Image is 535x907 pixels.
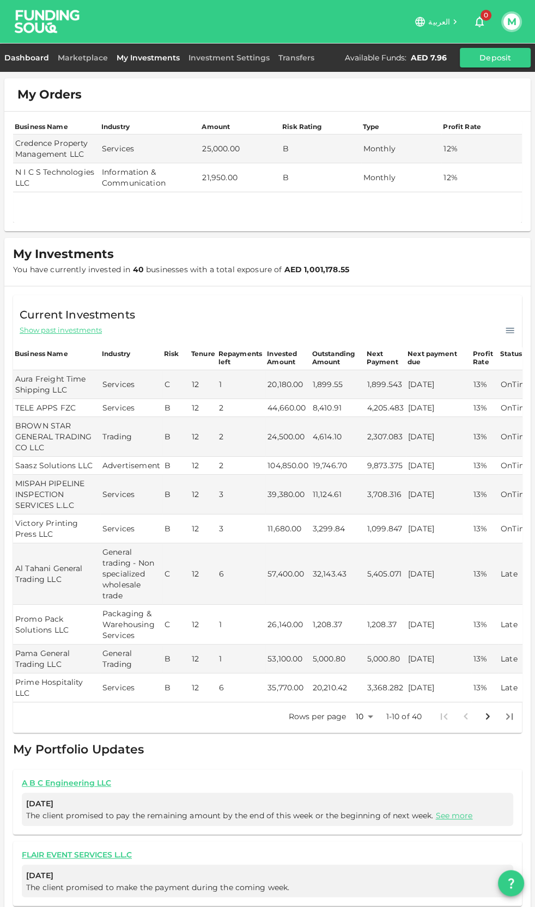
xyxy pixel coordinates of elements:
[274,53,319,63] a: Transfers
[435,811,472,820] a: See more
[265,543,311,605] td: 57,400.00
[15,350,68,358] div: Business Name
[365,399,406,417] td: 4,205.483
[311,457,365,475] td: 19,746.70
[100,543,162,605] td: General trading - Non specialized wholesale trade
[190,475,217,514] td: 12
[100,134,200,163] td: Services
[284,265,349,274] strong: AED 1,001,178.55
[469,11,490,33] button: 0
[498,870,524,896] button: question
[100,417,162,457] td: Trading
[441,163,522,192] td: 12%
[112,53,184,63] a: My Investments
[133,265,144,274] strong: 40
[361,134,442,163] td: Monthly
[471,457,498,475] td: 13%
[217,514,265,543] td: 3
[13,370,100,399] td: Aura Freight Time Shipping LLC
[311,514,365,543] td: 3,299.84
[162,370,190,399] td: C
[289,711,346,722] p: Rows per page
[100,673,162,702] td: Services
[365,673,406,702] td: 3,368.282
[498,399,534,417] td: OnTime
[217,399,265,417] td: 2
[281,134,361,163] td: B
[13,417,100,457] td: BROWN STAR GENERAL TRADING CO LLC
[162,399,190,417] td: B
[53,53,112,63] a: Marketplace
[312,350,363,366] div: Outstanding Amount
[13,457,100,475] td: Saasz Solutions LLC
[265,417,311,457] td: 24,500.00
[365,370,406,399] td: 1,899.543
[498,706,520,727] button: Go to last page
[191,350,215,358] div: Tenure
[190,370,217,399] td: 12
[406,514,471,543] td: [DATE]
[190,399,217,417] td: 12
[498,605,534,645] td: Late
[428,17,450,27] span: العربية
[406,645,471,673] td: [DATE]
[406,370,471,399] td: [DATE]
[365,543,406,605] td: 5,405.071
[265,605,311,645] td: 26,140.00
[190,543,217,605] td: 12
[162,605,190,645] td: C
[365,417,406,457] td: 2,307.083
[498,673,534,702] td: Late
[311,605,365,645] td: 1,208.37
[406,475,471,514] td: [DATE]
[481,10,491,21] span: 0
[217,417,265,457] td: 2
[13,605,100,645] td: Promo Pack Solutions LLC
[190,605,217,645] td: 12
[477,706,498,727] button: Go to next page
[100,457,162,475] td: Advertisement
[471,605,498,645] td: 13%
[100,605,162,645] td: Packaging & Warehousing Services
[22,778,513,788] a: A B C Engineering LLC
[22,850,513,860] a: FLAIR EVENT SERVICES L.L.C
[471,645,498,673] td: 13%
[13,163,100,192] td: N I C S Technologies LLC
[471,370,498,399] td: 13%
[101,122,130,131] div: Industry
[473,350,497,366] div: Profit Rate
[311,475,365,514] td: 11,124.61
[217,457,265,475] td: 2
[200,163,281,192] td: 21,950.00
[500,350,522,358] div: Status
[13,514,100,543] td: Victory Printing Press LLC
[190,645,217,673] td: 12
[503,14,520,30] button: M
[265,673,311,702] td: 35,770.00
[200,134,281,163] td: 25,000.00
[498,457,534,475] td: OnTime
[190,514,217,543] td: 12
[460,48,531,68] button: Deposit
[365,645,406,673] td: 5,000.80
[498,417,534,457] td: OnTime
[265,514,311,543] td: 11,680.00
[471,475,498,514] td: 13%
[471,514,498,543] td: 13%
[218,350,264,366] div: Repayments left
[13,134,100,163] td: Credence Property Management LLC
[265,457,311,475] td: 104,850.00
[363,122,380,131] div: Type
[367,350,404,366] div: Next Payment
[164,350,181,358] div: Risk
[13,673,100,702] td: Prime Hospitality LLC
[162,475,190,514] td: B
[406,399,471,417] td: [DATE]
[13,265,349,274] span: You have currently invested in businesses with a total exposure of
[406,417,471,457] td: [DATE]
[13,247,114,262] span: My Investments
[17,87,82,102] span: My Orders
[311,543,365,605] td: 32,143.43
[100,475,162,514] td: Services
[386,711,422,722] p: 1-10 of 40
